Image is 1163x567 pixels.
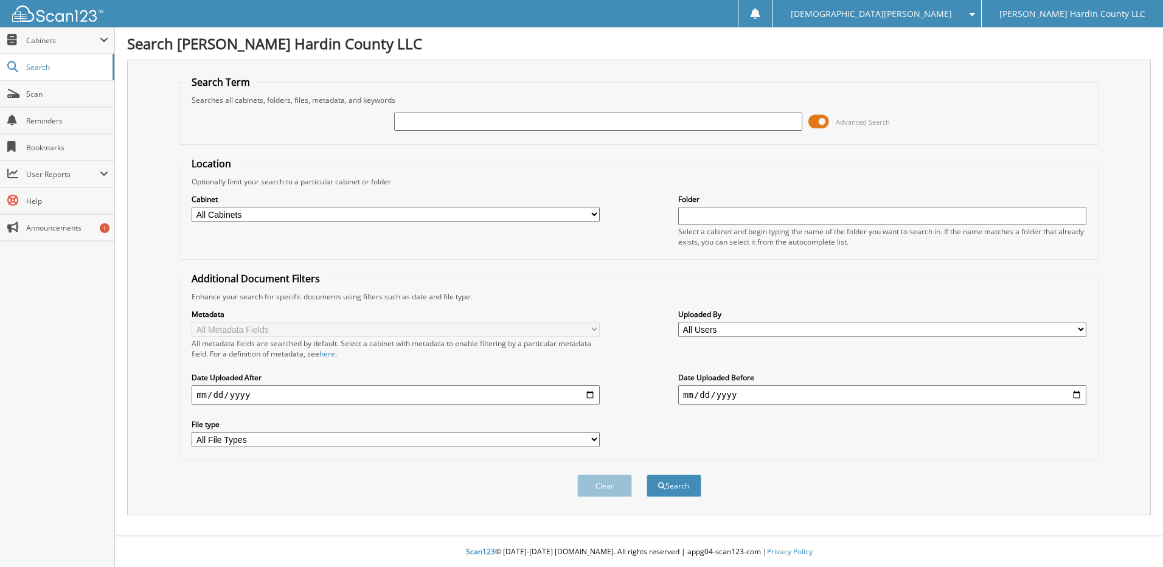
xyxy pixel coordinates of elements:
[836,117,890,127] span: Advanced Search
[192,338,600,359] div: All metadata fields are searched by default. Select a cabinet with metadata to enable filtering b...
[678,226,1086,247] div: Select a cabinet and begin typing the name of the folder you want to search in. If the name match...
[678,309,1086,319] label: Uploaded By
[26,116,108,126] span: Reminders
[186,157,237,170] legend: Location
[767,546,813,557] a: Privacy Policy
[791,10,952,18] span: [DEMOGRAPHIC_DATA][PERSON_NAME]
[192,385,600,405] input: start
[186,75,256,89] legend: Search Term
[678,194,1086,204] label: Folder
[192,194,600,204] label: Cabinet
[192,372,600,383] label: Date Uploaded After
[186,95,1092,105] div: Searches all cabinets, folders, files, metadata, and keywords
[26,223,108,233] span: Announcements
[319,349,335,359] a: here
[26,142,108,153] span: Bookmarks
[192,309,600,319] label: Metadata
[115,537,1163,567] div: © [DATE]-[DATE] [DOMAIN_NAME]. All rights reserved | appg04-scan123-com |
[186,176,1092,187] div: Optionally limit your search to a particular cabinet or folder
[192,419,600,430] label: File type
[678,385,1086,405] input: end
[186,272,326,285] legend: Additional Document Filters
[26,196,108,206] span: Help
[26,62,106,72] span: Search
[678,372,1086,383] label: Date Uploaded Before
[1102,509,1163,567] iframe: Chat Widget
[577,475,632,497] button: Clear
[12,5,103,22] img: scan123-logo-white.svg
[647,475,701,497] button: Search
[26,169,100,179] span: User Reports
[127,33,1151,54] h1: Search [PERSON_NAME] Hardin County LLC
[186,291,1092,302] div: Enhance your search for specific documents using filters such as date and file type.
[100,223,109,233] div: 1
[26,89,108,99] span: Scan
[26,35,100,46] span: Cabinets
[466,546,495,557] span: Scan123
[999,10,1145,18] span: [PERSON_NAME] Hardin County LLC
